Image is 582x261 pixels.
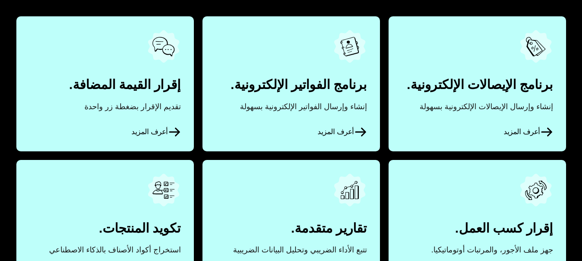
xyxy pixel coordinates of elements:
[131,126,181,138] span: أعرف المزيد
[389,16,566,151] a: أعرف المزيد
[202,16,380,151] a: أعرف المزيد
[504,126,553,138] span: أعرف المزيد
[317,126,367,138] span: أعرف المزيد
[16,16,194,151] a: أعرف المزيد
